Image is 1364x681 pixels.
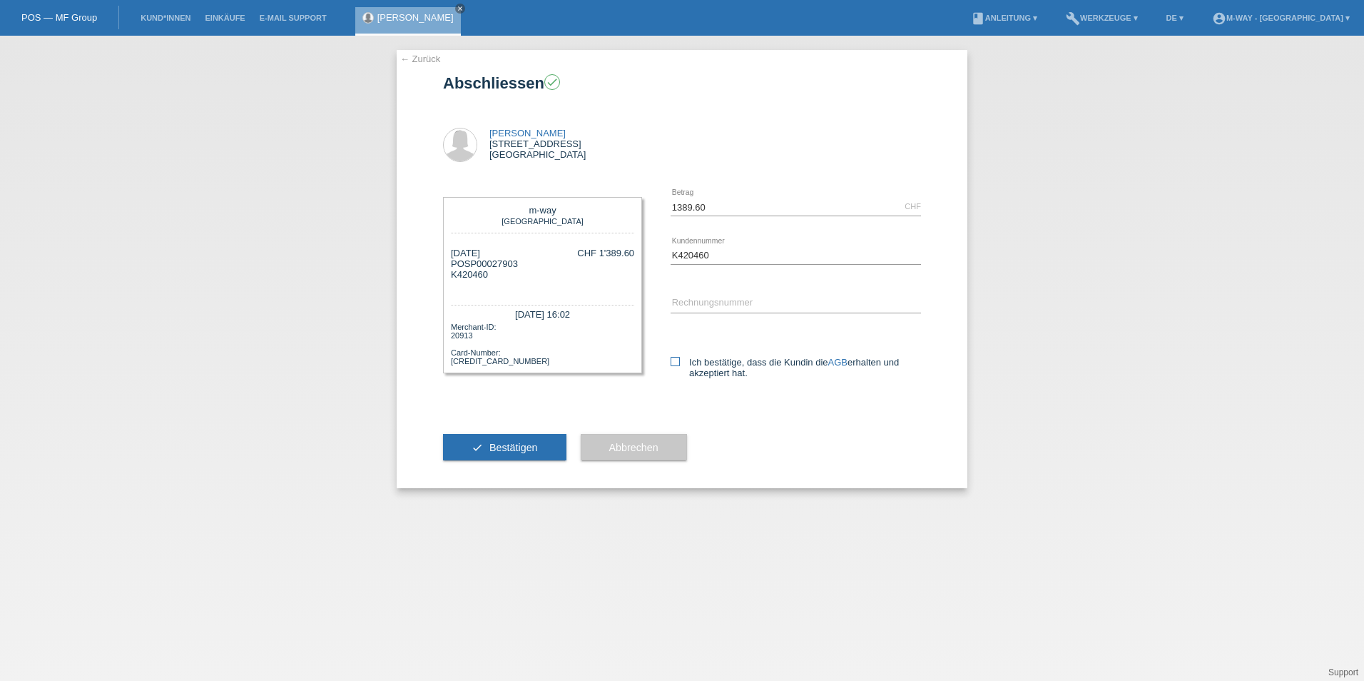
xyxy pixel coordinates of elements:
[198,14,252,22] a: Einkäufe
[21,12,97,23] a: POS — MF Group
[400,54,440,64] a: ← Zurück
[489,128,566,138] a: [PERSON_NAME]
[1328,667,1358,677] a: Support
[253,14,334,22] a: E-Mail Support
[489,128,586,160] div: [STREET_ADDRESS] [GEOGRAPHIC_DATA]
[671,357,921,378] label: Ich bestätige, dass die Kundin die erhalten und akzeptiert hat.
[971,11,985,26] i: book
[377,12,454,23] a: [PERSON_NAME]
[443,74,921,92] h1: Abschliessen
[451,269,488,280] span: K420460
[489,442,538,453] span: Bestätigen
[581,434,687,461] button: Abbrechen
[1159,14,1191,22] a: DE ▾
[609,442,658,453] span: Abbrechen
[457,5,464,12] i: close
[133,14,198,22] a: Kund*innen
[1205,14,1357,22] a: account_circlem-way - [GEOGRAPHIC_DATA] ▾
[828,357,848,368] a: AGB
[1066,11,1080,26] i: build
[905,202,921,211] div: CHF
[454,205,631,216] div: m-way
[577,248,634,258] div: CHF 1'389.60
[455,4,465,14] a: close
[1059,14,1145,22] a: buildWerkzeuge ▾
[1212,11,1226,26] i: account_circle
[443,434,566,461] button: check Bestätigen
[964,14,1044,22] a: bookAnleitung ▾
[472,442,483,453] i: check
[451,305,634,321] div: [DATE] 16:02
[451,248,518,291] div: [DATE] POSP00027903
[454,216,631,226] div: [GEOGRAPHIC_DATA]
[451,321,634,365] div: Merchant-ID: 20913 Card-Number: [CREDIT_CARD_NUMBER]
[546,76,559,89] i: check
